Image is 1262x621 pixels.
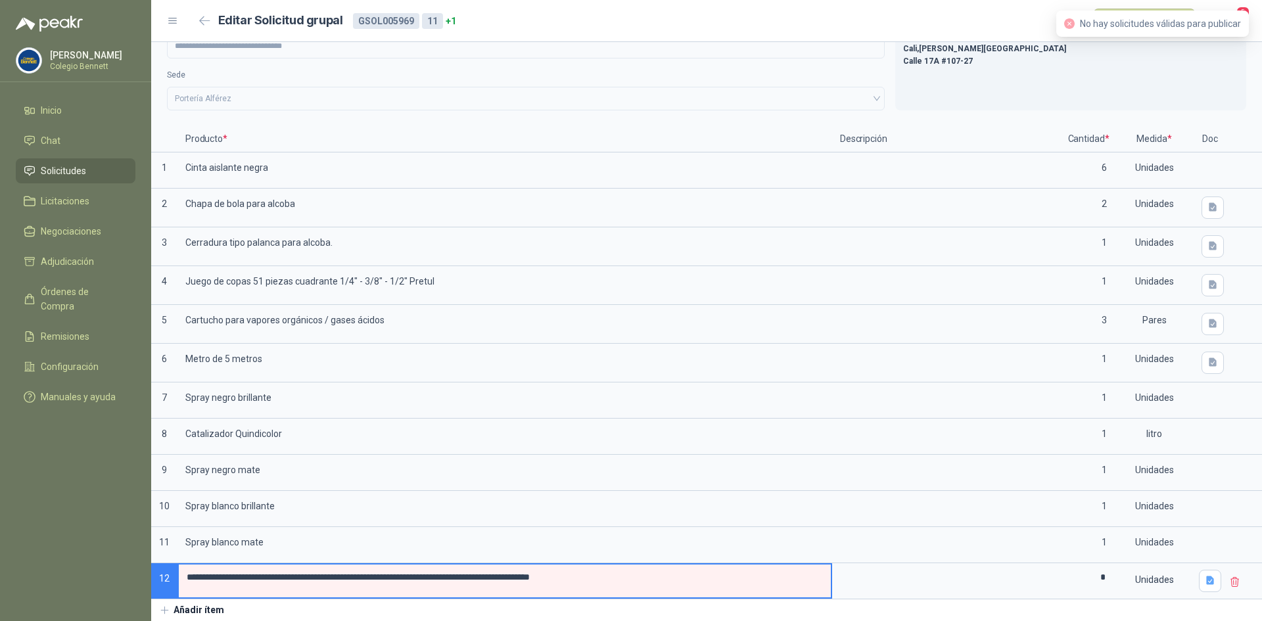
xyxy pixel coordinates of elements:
p: 5 [151,305,177,344]
p: 1 [1062,491,1115,527]
p: 12 [151,563,177,599]
span: No hay solicitudes válidas para publicar [1080,18,1241,29]
button: 5 [1223,9,1246,33]
p: 2 [1062,189,1115,227]
p: 6 [151,344,177,382]
p: 9 [151,455,177,491]
p: Colegio Bennett [50,62,132,70]
p: Cartucho para vapores orgánicos / gases ácidos [177,305,832,344]
span: 5 [1236,6,1250,18]
p: 3 [151,227,177,266]
p: [PERSON_NAME] [50,51,132,60]
a: Remisiones [16,324,135,349]
span: + 1 [446,14,456,28]
span: Adjudicación [41,254,94,269]
p: 10 [151,491,177,527]
span: Remisiones [41,329,89,344]
a: Solicitudes [16,158,135,183]
p: Spray blanco brillante [177,491,832,527]
p: 1 [1062,344,1115,382]
a: Inicio [16,98,135,123]
a: Configuración [16,354,135,379]
span: Inicio [41,103,62,118]
p: Catalizador Quindicolor [177,419,832,455]
p: 1 [1062,382,1115,419]
p: Producto [177,126,832,152]
h2: Editar Solicitud grupal [218,11,343,30]
p: Spray negro brillante [177,382,832,419]
p: Descripción [832,126,1062,152]
span: close-circle [1064,18,1075,29]
div: GSOL005969 [353,13,419,29]
p: 1 [1062,419,1115,455]
p: Cantidad [1062,126,1115,152]
p: Unidades [1115,491,1194,527]
img: Logo peakr [16,16,83,32]
span: Órdenes de Compra [41,285,123,313]
p: Doc [1194,126,1227,152]
p: Calle 17A #107-27 [903,55,1238,68]
span: Manuales y ayuda [41,390,116,404]
div: 11 [422,13,443,29]
p: Unidades [1115,455,1194,491]
p: Spray negro mate [177,455,832,491]
span: Licitaciones [41,194,89,208]
p: Pares [1115,305,1194,344]
p: Spray blanco mate [177,527,832,563]
p: 4 [151,266,177,305]
span: Solicitudes [41,164,86,178]
label: Sede [167,69,885,81]
p: 1 [1062,266,1115,305]
p: Juego de copas 51 piezas cuadrante 1/4" - 3/8" - 1/2" Pretul [177,266,832,305]
p: Unidades [1115,344,1194,382]
p: 1 [1062,227,1115,266]
span: Chat [41,133,60,148]
p: Unidades [1115,527,1194,563]
img: Company Logo [16,48,41,73]
p: 1 [1062,455,1115,491]
p: Medida [1115,126,1194,152]
p: Unidades [1115,382,1194,419]
span: Configuración [41,359,99,374]
a: Adjudicación [16,249,135,274]
p: 2 [151,189,177,227]
span: Negociaciones [41,224,101,239]
p: 1 [151,152,177,189]
button: Publicar solicitudes [1093,9,1196,34]
p: 11 [151,527,177,563]
span: Portería Alférez [175,89,877,108]
a: Chat [16,128,135,153]
p: Unidades [1115,227,1194,266]
p: Unidades [1115,152,1194,189]
a: Licitaciones [16,189,135,214]
p: litro [1115,419,1194,455]
p: Unidades [1115,266,1194,305]
p: Cali , [PERSON_NAME][GEOGRAPHIC_DATA] [903,43,1238,55]
p: Chapa de bola para alcoba [177,189,832,227]
p: Unidades [1115,189,1194,227]
p: 6 [1062,152,1115,189]
p: 7 [151,382,177,419]
div: Unidades [1116,564,1192,595]
a: Negociaciones [16,219,135,244]
a: Manuales y ayuda [16,384,135,409]
a: Órdenes de Compra [16,279,135,319]
p: Metro de 5 metros [177,344,832,382]
p: 8 [151,419,177,455]
p: Cinta aislante negra [177,152,832,189]
p: 1 [1062,527,1115,563]
p: 3 [1062,305,1115,344]
p: Cerradura tipo palanca para alcoba. [177,227,832,266]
